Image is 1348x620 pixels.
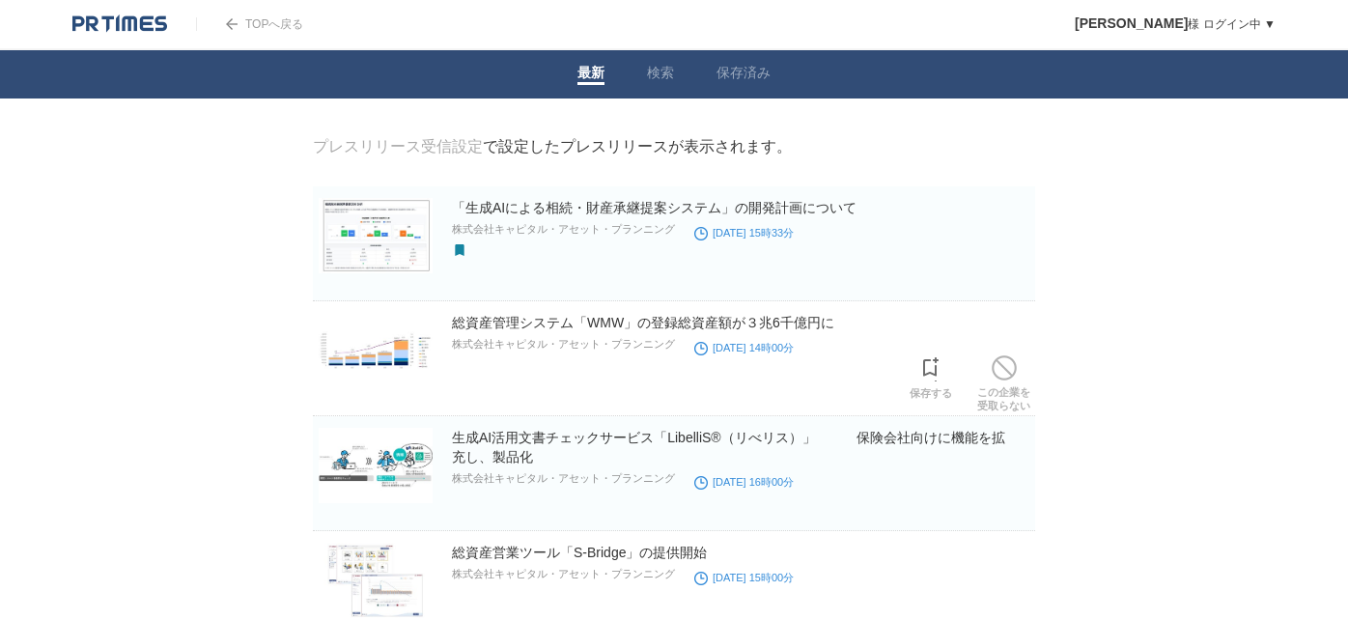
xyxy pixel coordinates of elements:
[226,18,238,30] img: arrow.png
[452,430,1005,465] a: 生成AI活用文書チェックサービス「LibelliS®（リべリス）」 保険会社向けに機能を拡充し、製品化
[647,65,674,85] a: 検索
[319,198,433,273] img: 「生成AIによる相続・財産承継提案システム」の開発計画について
[452,337,675,352] p: 株式会社キャピタル・アセット・プランニング
[452,567,675,581] p: 株式会社キャピタル・アセット・プランニング
[452,545,707,560] a: 総資産営業ツール「S-Bridge」の提供開始
[452,242,467,258] img: save_button_saved.svg
[694,572,794,583] time: [DATE] 15時00分
[452,315,834,330] a: 総資産管理システム「WMW」の登録総資産額が３兆6千億円に
[694,476,794,488] time: [DATE] 16時00分
[577,65,604,85] a: 最新
[452,222,675,237] p: 株式会社キャピタル・アセット・プランニング
[694,227,794,239] time: [DATE] 15時33分
[977,351,1030,412] a: この企業を受取らない
[72,14,167,34] img: logo.png
[910,352,952,400] a: 保存する
[313,137,792,157] div: で設定したプレスリリースが表示されます。
[319,313,433,388] img: 総資産管理システム「WMW」の登録総資産額が３兆6千億円に
[452,471,675,486] p: 株式会社キャピタル・アセット・プランニング
[319,428,433,503] img: 生成AI活用文書チェックサービス「LibelliS®（リべリス）」 保険会社向けに機能を拡充し、製品化
[452,200,857,215] a: 「生成AIによる相続・財産承継提案システム」の開発計画について
[716,65,771,85] a: 保存済み
[196,17,303,31] a: TOPへ戻る
[694,342,794,353] time: [DATE] 14時00分
[319,543,433,618] img: 総資産営業ツール「S-Bridge」の提供開始
[313,138,483,155] a: プレスリリース受信設定
[1075,15,1188,31] span: [PERSON_NAME]
[1075,17,1276,31] a: [PERSON_NAME]様 ログイン中 ▼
